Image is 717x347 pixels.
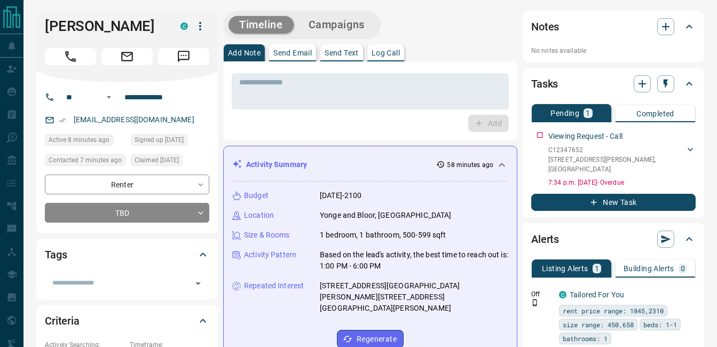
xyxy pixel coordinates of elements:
p: Building Alerts [624,265,674,272]
p: [DATE]-2100 [320,190,361,201]
p: Pending [550,109,579,117]
div: Thu Aug 14 2025 [131,134,209,149]
p: 1 [586,109,590,117]
button: Timeline [229,16,294,34]
p: No notes available [531,46,696,56]
h2: Tags [45,246,67,263]
span: beds: 1-1 [643,319,677,330]
div: Sat Aug 16 2025 [45,134,125,149]
p: Send Text [325,49,359,57]
a: [EMAIL_ADDRESS][DOMAIN_NAME] [74,115,194,124]
p: [STREET_ADDRESS][PERSON_NAME] , [GEOGRAPHIC_DATA] [548,155,685,174]
div: Notes [531,14,696,40]
p: Add Note [228,49,261,57]
p: 7:34 p.m. [DATE] - Overdue [548,178,696,187]
span: Contacted 7 minutes ago [49,155,122,165]
div: condos.ca [559,291,566,298]
svg: Push Notification Only [531,299,539,306]
p: Completed [636,110,674,117]
p: Send Email [273,49,312,57]
div: Tags [45,242,209,267]
p: Activity Summary [246,159,307,170]
h2: Notes [531,18,559,35]
p: 0 [681,265,685,272]
p: 1 [595,265,599,272]
div: Criteria [45,308,209,334]
span: Claimed [DATE] [135,155,179,165]
p: Yonge and Bloor, [GEOGRAPHIC_DATA] [320,210,451,221]
span: Signed up [DATE] [135,135,184,145]
div: Renter [45,175,209,194]
h2: Criteria [45,312,80,329]
div: C12347652[STREET_ADDRESS][PERSON_NAME],[GEOGRAPHIC_DATA] [548,143,696,176]
svg: Email Verified [59,116,66,124]
p: 1 bedroom, 1 bathroom, 500-599 sqft [320,230,446,241]
p: Budget [244,190,269,201]
div: Alerts [531,226,696,252]
button: Open [103,91,115,104]
div: Thu Aug 14 2025 [131,154,209,169]
span: Email [101,48,153,65]
h1: [PERSON_NAME] [45,18,164,35]
span: size range: 450,658 [563,319,634,330]
p: Location [244,210,274,221]
h2: Alerts [531,231,559,248]
button: Open [191,276,206,291]
span: rent price range: 1845,2310 [563,305,664,316]
p: Repeated Interest [244,280,304,291]
span: Message [158,48,209,65]
div: Tasks [531,71,696,97]
p: Activity Pattern [244,249,296,261]
p: Viewing Request - Call [548,131,623,142]
span: Active 8 minutes ago [49,135,109,145]
div: condos.ca [180,22,188,30]
p: Off [531,289,553,299]
p: Log Call [372,49,400,57]
div: TBD [45,203,209,223]
p: Size & Rooms [244,230,290,241]
p: Based on the lead's activity, the best time to reach out is: 1:00 PM - 6:00 PM [320,249,508,272]
span: Call [45,48,96,65]
a: Tailored For You [570,290,624,299]
p: [STREET_ADDRESS][GEOGRAPHIC_DATA][PERSON_NAME][STREET_ADDRESS][GEOGRAPHIC_DATA][PERSON_NAME] [320,280,508,314]
p: 58 minutes ago [447,160,493,170]
span: bathrooms: 1 [563,333,608,344]
button: Campaigns [298,16,375,34]
div: Activity Summary58 minutes ago [232,155,508,175]
h2: Tasks [531,75,558,92]
button: New Task [531,194,696,211]
div: Sat Aug 16 2025 [45,154,125,169]
p: Listing Alerts [542,265,588,272]
p: C12347652 [548,145,685,155]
